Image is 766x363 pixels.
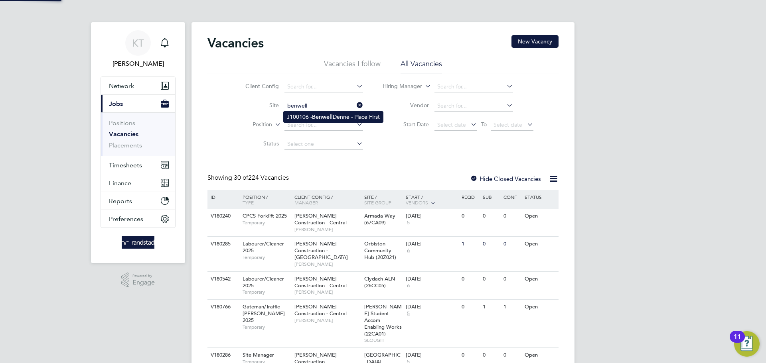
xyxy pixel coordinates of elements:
[734,331,760,357] button: Open Resource Center, 11 new notifications
[511,35,559,48] button: New Vacancy
[233,140,279,147] label: Status
[101,112,175,156] div: Jobs
[434,100,513,112] input: Search for...
[364,303,402,337] span: [PERSON_NAME] Student Accom Enabling Works (22CA01)
[243,212,287,219] span: CPCS Forklift 2025
[481,300,501,314] div: 1
[364,240,396,261] span: Orbiston Community Hub (20Z021)
[294,212,347,226] span: [PERSON_NAME] Construction - Central
[406,247,411,254] span: 6
[481,348,501,363] div: 0
[109,215,143,223] span: Preferences
[101,30,176,69] a: KT[PERSON_NAME]
[101,192,175,210] button: Reports
[294,317,360,324] span: [PERSON_NAME]
[284,112,383,122] li: J100106 - Denne - Place First
[243,324,290,330] span: Temporary
[101,236,176,249] a: Go to home page
[207,35,264,51] h2: Vacancies
[109,82,134,90] span: Network
[101,210,175,228] button: Preferences
[406,220,411,226] span: 5
[101,59,176,69] span: Kieran Trotter
[494,121,522,128] span: Select date
[209,300,237,314] div: V180766
[501,272,522,286] div: 0
[132,38,144,48] span: KT
[101,95,175,112] button: Jobs
[233,102,279,109] label: Site
[401,59,442,73] li: All Vacancies
[132,279,155,286] span: Engage
[284,100,363,112] input: Search for...
[207,174,290,182] div: Showing
[233,82,279,90] label: Client Config
[406,304,458,310] div: [DATE]
[226,121,272,129] label: Position
[243,240,284,254] span: Labourer/Cleaner 2025
[376,82,422,90] label: Hiring Manager
[109,141,142,149] a: Placements
[481,190,501,204] div: Sub
[406,241,458,247] div: [DATE]
[501,209,522,224] div: 0
[209,190,237,204] div: ID
[434,81,513,92] input: Search for...
[479,119,489,130] span: To
[523,190,557,204] div: Status
[294,261,360,267] span: [PERSON_NAME]
[243,275,284,289] span: Labourer/Cleaner 2025
[383,121,429,128] label: Start Date
[284,81,363,92] input: Search for...
[209,237,237,251] div: V180285
[132,273,155,279] span: Powered by
[109,130,138,138] a: Vacancies
[460,190,480,204] div: Reqd
[460,348,480,363] div: 0
[437,121,466,128] span: Select date
[481,237,501,251] div: 0
[406,310,411,317] span: 5
[523,348,557,363] div: Open
[101,77,175,94] button: Network
[406,213,458,220] div: [DATE]
[324,59,381,73] li: Vacancies I follow
[237,190,292,209] div: Position /
[406,276,458,283] div: [DATE]
[101,174,175,192] button: Finance
[501,237,522,251] div: 0
[209,209,237,224] div: V180240
[109,100,123,108] span: Jobs
[243,351,274,358] span: Site Manager
[243,199,254,206] span: Type
[383,102,429,109] label: Vendor
[523,272,557,286] div: Open
[364,337,402,343] span: SLOUGH
[523,237,557,251] div: Open
[294,226,360,233] span: [PERSON_NAME]
[734,337,741,347] div: 11
[234,174,248,182] span: 30 of
[501,348,522,363] div: 0
[243,303,285,324] span: Gateman/Traffic [PERSON_NAME] 2025
[294,240,348,261] span: [PERSON_NAME] Construction - [GEOGRAPHIC_DATA]
[501,190,522,204] div: Conf
[470,175,541,182] label: Hide Closed Vacancies
[243,289,290,295] span: Temporary
[460,209,480,224] div: 0
[292,190,362,209] div: Client Config /
[109,179,131,187] span: Finance
[362,190,404,209] div: Site /
[460,272,480,286] div: 0
[406,283,411,289] span: 6
[364,275,395,289] span: Clydach ALN (26CC05)
[101,156,175,174] button: Timesheets
[284,139,363,150] input: Select one
[209,272,237,286] div: V180542
[312,114,333,120] b: Benwell
[209,348,237,363] div: V180286
[481,272,501,286] div: 0
[109,161,142,169] span: Timesheets
[460,237,480,251] div: 1
[406,352,458,359] div: [DATE]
